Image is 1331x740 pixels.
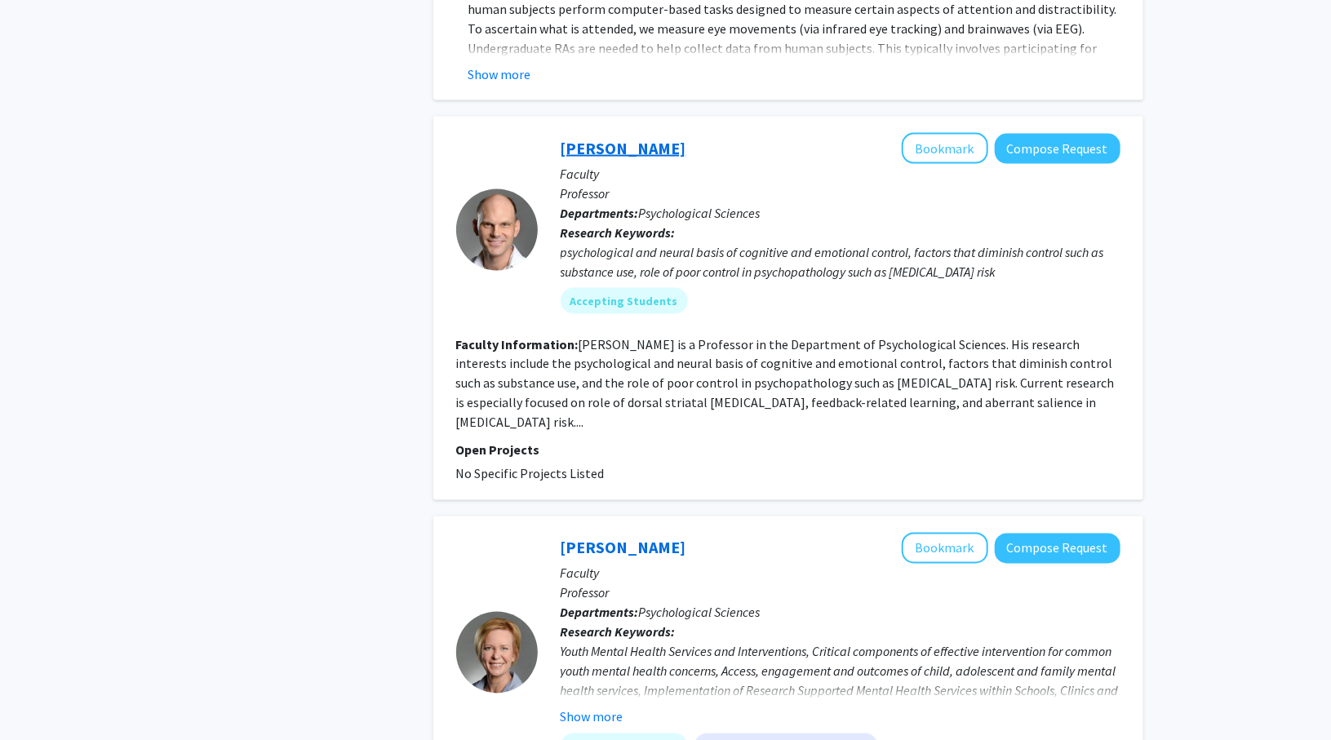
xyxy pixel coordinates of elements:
p: Faculty [561,164,1120,184]
div: psychological and neural basis of cognitive and emotional control, factors that diminish control ... [561,242,1120,281]
b: Research Keywords: [561,224,676,241]
b: Faculty Information: [456,336,579,352]
button: Show more [468,64,531,84]
button: Compose Request to Kristin Hawley [995,534,1120,564]
p: Open Projects [456,441,1120,460]
button: Show more [561,707,623,727]
span: Psychological Sciences [639,205,761,221]
fg-read-more: [PERSON_NAME] is a Professor in the Department of Psychological Sciences. His research interests ... [456,336,1115,431]
button: Add John Kerns to Bookmarks [902,133,988,164]
p: Faculty [561,564,1120,583]
a: [PERSON_NAME] [561,538,686,558]
button: Add Kristin Hawley to Bookmarks [902,533,988,564]
div: Youth Mental Health Services and Interventions, Critical components of effective intervention for... [561,642,1120,740]
b: Research Keywords: [561,624,676,640]
span: Psychological Sciences [639,605,761,621]
p: Professor [561,184,1120,203]
span: No Specific Projects Listed [456,466,605,482]
button: Compose Request to John Kerns [995,134,1120,164]
iframe: Chat [12,667,69,728]
b: Departments: [561,205,639,221]
p: Professor [561,583,1120,603]
mat-chip: Accepting Students [561,288,688,314]
b: Departments: [561,605,639,621]
a: [PERSON_NAME] [561,138,686,158]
